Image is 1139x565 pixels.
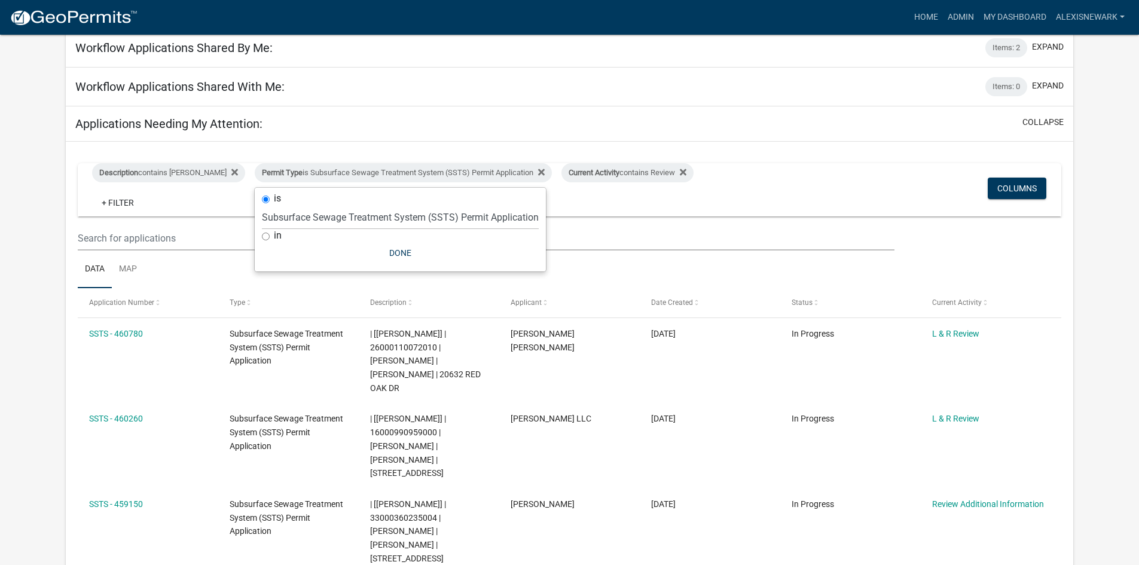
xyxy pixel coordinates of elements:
span: | [Alexis Newark] | 33000360235004 | DAVID V PRZYBYLSKI | SHERRY L PRZYBYLSKI | 57190 410TH ST [370,499,446,563]
a: L & R Review [932,329,979,338]
h5: Applications Needing My Attention: [75,117,262,131]
span: Application Number [89,298,154,307]
button: collapse [1022,116,1064,129]
a: Review Additional Information [932,499,1044,509]
span: Permit Type [262,168,303,177]
span: Peter Ross Johnson [511,329,575,352]
span: In Progress [792,329,834,338]
span: In Progress [792,414,834,423]
span: Description [370,298,407,307]
span: | [Alexis Newark] | 26000110072010 | DUANE SWENSON | JUDITH SWENSON | 20632 RED OAK DR [370,329,481,393]
h5: Workflow Applications Shared By Me: [75,41,273,55]
span: Roisum LLC [511,414,591,423]
label: in [274,231,282,240]
a: Home [909,6,943,29]
datatable-header-cell: Description [359,288,499,317]
span: Subsurface Sewage Treatment System (SSTS) Permit Application [230,414,343,451]
span: Current Activity [569,168,619,177]
datatable-header-cell: Current Activity [920,288,1061,317]
a: SSTS - 460780 [89,329,143,338]
input: Search for applications [78,226,894,251]
button: expand [1032,80,1064,92]
datatable-header-cell: Date Created [640,288,780,317]
a: My Dashboard [979,6,1051,29]
a: + Filter [92,192,143,213]
a: SSTS - 459150 [89,499,143,509]
span: Current Activity [932,298,982,307]
div: is Subsurface Sewage Treatment System (SSTS) Permit Application [255,163,552,182]
span: 08/07/2025 [651,329,676,338]
span: Bill Schueller [511,499,575,509]
span: Type [230,298,245,307]
div: Items: 2 [985,38,1027,57]
span: 08/06/2025 [651,414,676,423]
button: Done [262,242,539,264]
div: Items: 0 [985,77,1027,96]
a: Data [78,251,112,289]
span: 08/04/2025 [651,499,676,509]
a: Map [112,251,144,289]
div: contains [PERSON_NAME] [92,163,245,182]
span: Subsurface Sewage Treatment System (SSTS) Permit Application [230,329,343,366]
a: alexisnewark [1051,6,1129,29]
button: Columns [988,178,1046,199]
span: Description [99,168,138,177]
datatable-header-cell: Status [780,288,920,317]
a: L & R Review [932,414,979,423]
datatable-header-cell: Type [218,288,359,317]
span: Status [792,298,813,307]
a: SSTS - 460260 [89,414,143,423]
h5: Workflow Applications Shared With Me: [75,80,285,94]
span: | [Alexis Newark] | 16000990959000 | DONALD A BITTNER | RESA J BITTNER | 31716 SHALLOW SHORES DR [370,414,446,478]
span: In Progress [792,499,834,509]
div: contains Review [561,163,694,182]
a: Admin [943,6,979,29]
span: Subsurface Sewage Treatment System (SSTS) Permit Application [230,499,343,536]
span: Date Created [651,298,693,307]
span: Applicant [511,298,542,307]
label: is [274,194,281,203]
datatable-header-cell: Applicant [499,288,640,317]
datatable-header-cell: Application Number [78,288,218,317]
button: expand [1032,41,1064,53]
